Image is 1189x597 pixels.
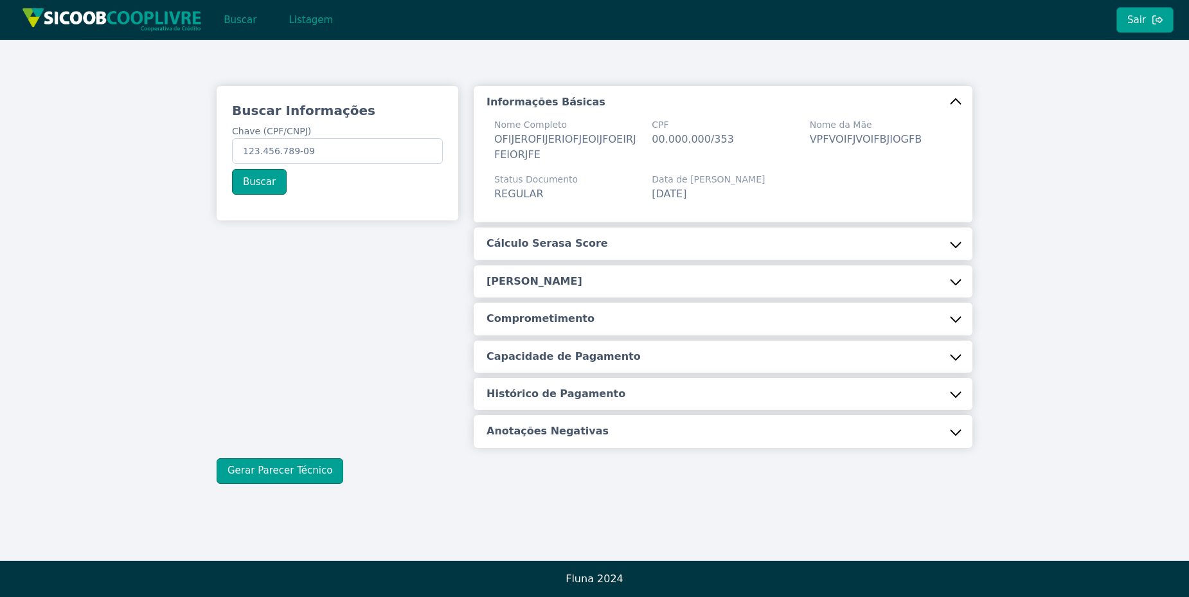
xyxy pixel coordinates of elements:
[278,7,344,33] button: Listagem
[487,274,582,289] h5: [PERSON_NAME]
[494,133,636,161] span: OFIJEROFIJERIOFJEOIJFOEIRJFEIORJFE
[232,126,311,136] span: Chave (CPF/CNPJ)
[810,118,922,132] span: Nome da Mãe
[487,312,594,326] h5: Comprometimento
[474,303,972,335] button: Comprometimento
[474,378,972,410] button: Histórico de Pagamento
[566,573,623,585] span: Fluna 2024
[652,118,734,132] span: CPF
[474,86,972,118] button: Informações Básicas
[22,8,202,31] img: img/sicoob_cooplivre.png
[652,173,765,186] span: Data de [PERSON_NAME]
[232,169,287,195] button: Buscar
[232,102,443,120] h3: Buscar Informações
[474,227,972,260] button: Cálculo Serasa Score
[474,415,972,447] button: Anotações Negativas
[487,424,609,438] h5: Anotações Negativas
[487,387,625,401] h5: Histórico de Pagamento
[487,350,641,364] h5: Capacidade de Pagamento
[487,95,605,109] h5: Informações Básicas
[494,188,544,200] span: REGULAR
[810,133,922,145] span: VPFVOIFJVOIFBJIOGFB
[232,138,443,164] input: Chave (CPF/CNPJ)
[474,341,972,373] button: Capacidade de Pagamento
[1116,7,1174,33] button: Sair
[494,118,636,132] span: Nome Completo
[217,458,343,484] button: Gerar Parecer Técnico
[494,173,578,186] span: Status Documento
[213,7,267,33] button: Buscar
[652,188,686,200] span: [DATE]
[652,133,734,145] span: 00.000.000/353
[487,236,608,251] h5: Cálculo Serasa Score
[474,265,972,298] button: [PERSON_NAME]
